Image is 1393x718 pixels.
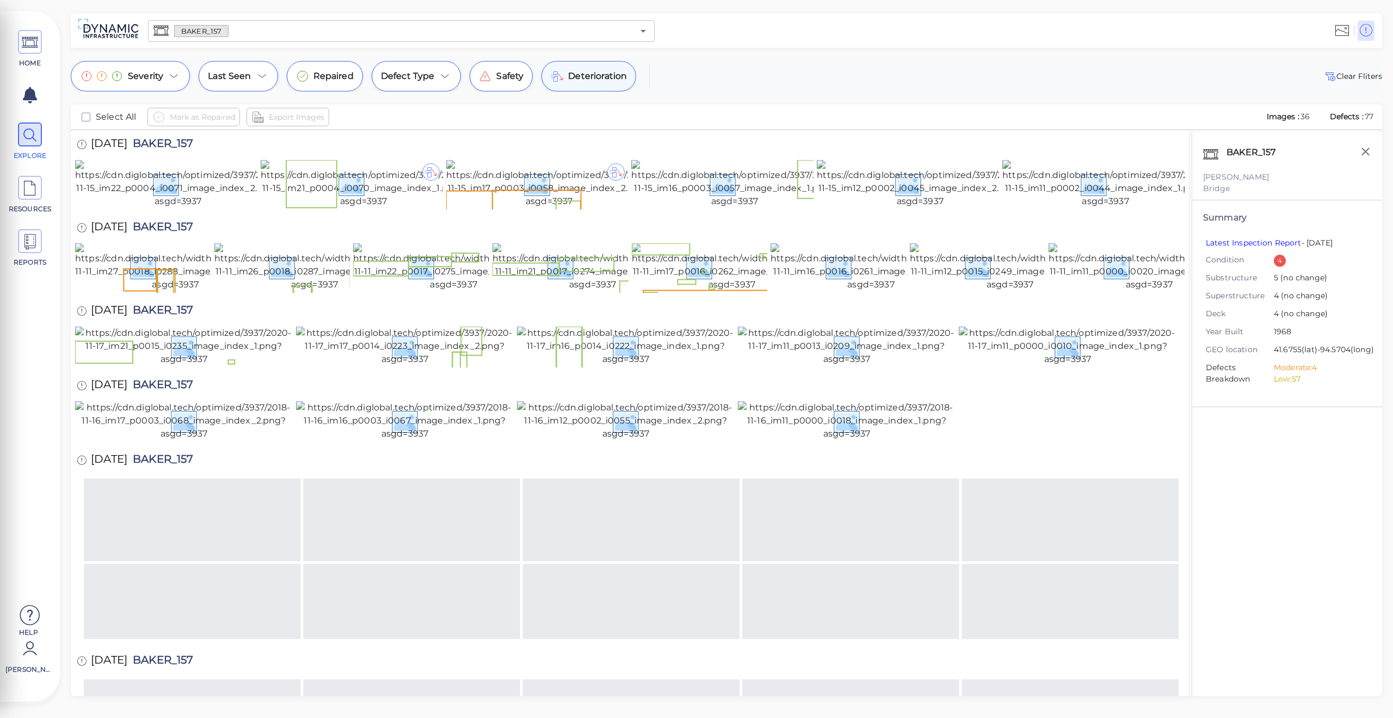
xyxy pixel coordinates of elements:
span: BAKER_157 [127,138,193,152]
span: EXPLORE [7,151,53,161]
button: Mark as Repaired [147,108,240,126]
span: BAKER_157 [127,304,193,319]
span: Superstructure [1206,290,1274,302]
div: Summary [1203,211,1371,224]
span: Last Seen [208,70,251,83]
span: Deck [1206,308,1274,320]
span: [DATE] [91,221,127,236]
span: [DATE] [91,654,127,669]
img: https://cdn.diglobal.tech/width210/3937/2022-11-11_im22_p0017_i0275_image_index_2.png?asgd=3937 [353,243,554,291]
span: 4 [1274,308,1363,321]
span: Safety [496,70,523,83]
span: [DATE] [91,453,127,468]
span: Deterioration [568,70,627,83]
img: https://cdn.diglobal.tech/optimized/3937/2024-11-15_im21_p0004_i0070_image_index_1.png?asgd=3937 [261,160,467,208]
span: [DATE] [91,304,127,319]
li: Moderate: 4 [1274,362,1363,373]
span: BAKER_157 [175,26,228,36]
span: 4 [1274,290,1363,303]
span: Repaired [313,70,354,83]
span: [DATE] [91,138,127,152]
img: https://cdn.diglobal.tech/optimized/3937/2020-11-17_im11_p0013_i0209_image_index_1.png?asgd=3937 [738,327,956,366]
span: [DATE] [91,379,127,394]
img: https://cdn.diglobal.tech/width210/3937/2022-11-11_im27_p0018_i0288_image_index_2.png?asgd=3937 [75,243,276,291]
span: 77 [1365,112,1373,121]
a: Latest Inspection Report [1206,238,1302,248]
span: HOME [7,58,53,68]
img: https://cdn.diglobal.tech/optimized/3937/2024-11-15_im17_p0003_i0058_image_index_2.png?asgd=3937 [446,160,652,208]
span: Defect Type [381,70,435,83]
iframe: Chat [1347,669,1385,710]
img: https://cdn.diglobal.tech/optimized/3937/2020-11-17_im11_p0000_i0010_image_index_1.png?asgd=3937 [959,327,1176,366]
a: HOME [5,30,54,68]
button: Clear Fliters [1323,70,1382,83]
img: https://cdn.diglobal.tech/optimized/3937/2020-11-17_im17_p0014_i0223_image_index_2.png?asgd=3937 [296,327,514,366]
span: GEO location [1206,344,1274,355]
img: https://cdn.diglobal.tech/optimized/3937/2024-11-15_im11_p0002_i0044_image_index_1.png?asgd=3937 [1002,160,1209,208]
span: 36 [1300,112,1310,121]
img: https://cdn.diglobal.tech/width210/3937/2022-11-11_im26_p0018_i0287_image_index_1.png?asgd=3937 [214,243,415,291]
div: 4 [1274,255,1286,267]
img: https://cdn.diglobal.tech/optimized/3937/2018-11-16_im17_p0003_i0068_image_index_2.png?asgd=3937 [75,401,293,440]
span: Help [5,628,52,636]
img: https://cdn.diglobal.tech/optimized/3937/2024-11-15_im22_p0004_i0071_image_index_2.png?asgd=3937 [75,160,281,208]
span: (no change) [1278,273,1327,283]
span: Severity [128,70,163,83]
span: (no change) [1279,309,1328,318]
span: Defects : [1329,112,1365,121]
img: https://cdn.diglobal.tech/optimized/3937/2020-11-17_im16_p0014_i0222_image_index_1.png?asgd=3937 [517,327,735,366]
span: Substructure [1206,272,1274,284]
span: - [DATE] [1206,238,1333,248]
img: https://cdn.diglobal.tech/width210/3937/2022-11-11_im12_p0015_i0249_image_index_2.png?asgd=3937 [910,243,1111,291]
li: Low: 57 [1274,373,1363,385]
span: Export Images [269,111,324,124]
button: Export Images [246,108,329,126]
span: Mark as Repaired [170,111,235,124]
span: BAKER_157 [127,221,193,236]
div: BAKER_157 [1224,143,1290,166]
span: Images : [1266,112,1300,121]
div: [PERSON_NAME] [1203,171,1371,183]
img: https://cdn.diglobal.tech/optimized/3937/2024-11-15_im16_p0003_i0057_image_index_1.png?asgd=3937 [631,160,837,208]
div: Bridge [1203,183,1371,194]
img: https://cdn.diglobal.tech/optimized/3937/2018-11-16_im16_p0003_i0067_image_index_1.png?asgd=3937 [296,401,514,440]
img: https://cdn.diglobal.tech/width210/3937/2022-11-11_im17_p0016_i0262_image_index_2.png?asgd=3937 [632,243,833,291]
span: [PERSON_NAME] [5,665,52,674]
span: Defects Breakdown [1206,362,1274,385]
span: REPORTS [7,257,53,267]
span: BAKER_157 [127,379,193,394]
a: EXPLORE [5,122,54,161]
img: https://cdn.diglobal.tech/width210/3937/2022-11-11_im11_p0000_i0020_image_index_1.png?asgd=3937 [1049,243,1249,291]
a: RESOURCES [5,176,54,214]
span: Year Built [1206,326,1274,337]
img: https://cdn.diglobal.tech/width210/3937/2022-11-11_im16_p0016_i0261_image_index_1.png?asgd=3937 [771,243,971,291]
span: Select All [96,111,137,124]
img: https://cdn.diglobal.tech/optimized/3937/2024-11-15_im12_p0002_i0045_image_index_2.png?asgd=3937 [817,160,1023,208]
span: (no change) [1279,291,1328,300]
span: BAKER_157 [127,453,193,468]
span: Condition [1206,254,1274,266]
span: 1968 [1274,326,1363,339]
img: https://cdn.diglobal.tech/optimized/3937/2018-11-16_im12_p0002_i0055_image_index_2.png?asgd=3937 [517,401,735,440]
a: REPORTS [5,229,54,267]
span: BAKER_157 [127,654,193,669]
img: https://cdn.diglobal.tech/optimized/3937/2018-11-16_im11_p0000_i0018_image_index_1.png?asgd=3937 [738,401,956,440]
span: 41.6755 (lat) -94.5704 (long) [1274,344,1374,357]
span: RESOURCES [7,204,53,214]
img: https://cdn.diglobal.tech/optimized/3937/2020-11-17_im21_p0015_i0235_image_index_1.png?asgd=3937 [75,327,293,366]
button: Open [636,23,651,39]
span: 5 [1274,272,1363,285]
img: https://cdn.diglobal.tech/width210/3937/2022-11-11_im21_p0017_i0274_image_index_1.png?asgd=3937 [492,243,693,291]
